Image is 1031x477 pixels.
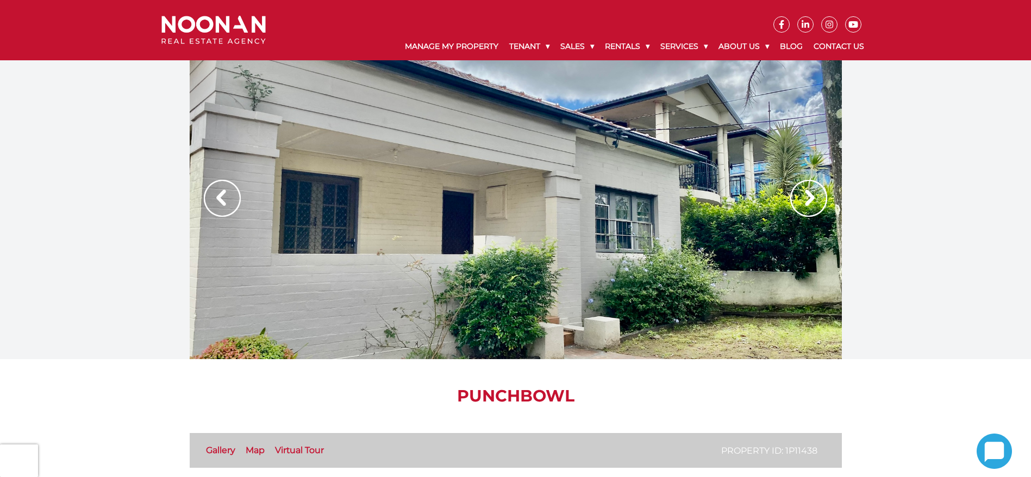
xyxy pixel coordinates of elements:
a: Map [246,445,265,455]
a: Virtual Tour [275,445,324,455]
a: Contact Us [808,33,870,60]
a: Tenant [504,33,555,60]
h1: Punchbowl [190,386,842,406]
a: Sales [555,33,599,60]
a: Gallery [206,445,235,455]
img: Arrow slider [790,180,827,217]
a: Services [655,33,713,60]
a: Manage My Property [399,33,504,60]
p: Property ID: 1P11438 [721,444,817,457]
a: Rentals [599,33,655,60]
a: Blog [774,33,808,60]
img: Noonan Real Estate Agency [161,16,266,45]
img: Arrow slider [204,180,241,217]
a: About Us [713,33,774,60]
